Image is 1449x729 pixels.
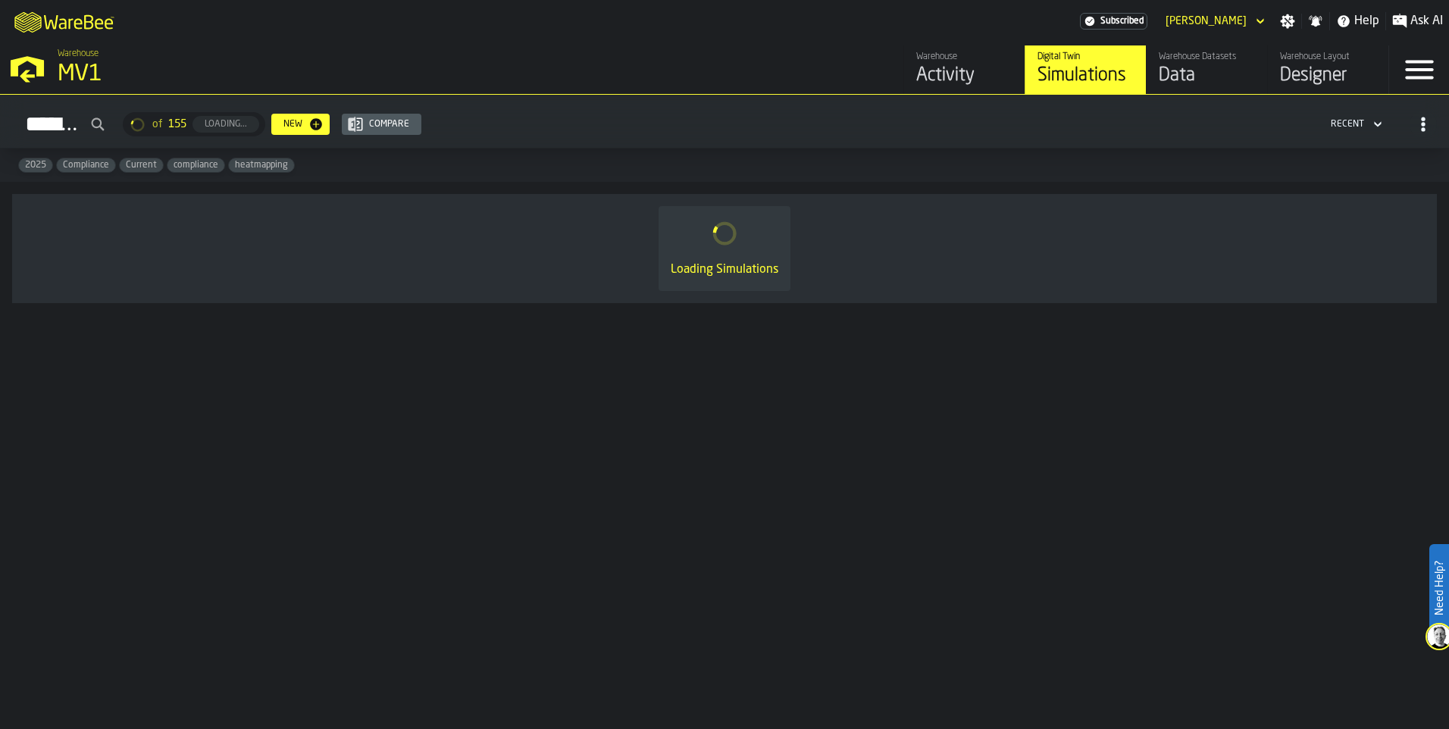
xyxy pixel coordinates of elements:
[916,64,1012,88] div: Activity
[271,114,330,135] button: button-New
[192,116,259,133] button: button-Loading...
[1025,45,1146,94] a: link-to-/wh/i/3ccf57d1-1e0c-4a81-a3bb-c2011c5f0d50/simulations
[167,160,224,171] span: compliance
[1274,14,1301,29] label: button-toggle-Settings
[199,119,253,130] div: Loading...
[1159,64,1255,88] div: Data
[1280,52,1376,62] div: Warehouse Layout
[1100,16,1144,27] span: Subscribed
[1325,115,1385,133] div: DropdownMenuValue-4
[1280,64,1376,88] div: Designer
[903,45,1025,94] a: link-to-/wh/i/3ccf57d1-1e0c-4a81-a3bb-c2011c5f0d50/feed/
[1386,12,1449,30] label: button-toggle-Ask AI
[1389,45,1449,94] label: button-toggle-Menu
[1331,119,1364,130] div: DropdownMenuValue-4
[1159,52,1255,62] div: Warehouse Datasets
[1166,15,1247,27] div: DropdownMenuValue-Gavin White
[58,48,99,59] span: Warehouse
[120,160,163,171] span: Current
[1080,13,1147,30] div: Menu Subscription
[12,194,1437,303] div: ItemListCard-
[363,119,415,130] div: Compare
[916,52,1012,62] div: Warehouse
[1146,45,1267,94] a: link-to-/wh/i/3ccf57d1-1e0c-4a81-a3bb-c2011c5f0d50/data
[229,160,294,171] span: heatmapping
[671,261,778,279] div: Loading Simulations
[152,118,162,130] span: of
[1267,45,1388,94] a: link-to-/wh/i/3ccf57d1-1e0c-4a81-a3bb-c2011c5f0d50/designer
[1410,12,1443,30] span: Ask AI
[1431,546,1447,630] label: Need Help?
[1037,64,1134,88] div: Simulations
[277,119,308,130] div: New
[1354,12,1379,30] span: Help
[1330,12,1385,30] label: button-toggle-Help
[19,160,52,171] span: 2025
[342,114,421,135] button: button-Compare
[1160,12,1268,30] div: DropdownMenuValue-Gavin White
[168,118,186,130] span: 155
[1037,52,1134,62] div: Digital Twin
[1302,14,1329,29] label: button-toggle-Notifications
[1080,13,1147,30] a: link-to-/wh/i/3ccf57d1-1e0c-4a81-a3bb-c2011c5f0d50/settings/billing
[57,160,115,171] span: Compliance
[58,61,467,88] div: MV1
[117,112,271,136] div: ButtonLoadMore-Loading...-Prev-First-Last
